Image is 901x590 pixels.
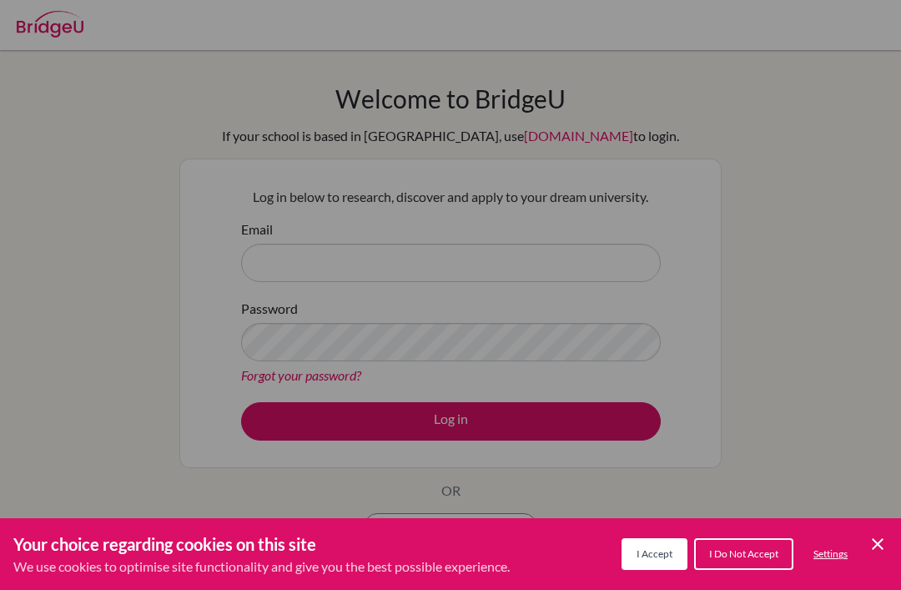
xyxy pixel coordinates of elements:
[868,534,888,554] button: Save and close
[622,538,687,570] button: I Accept
[694,538,793,570] button: I Do Not Accept
[709,547,778,560] span: I Do Not Accept
[13,557,510,577] p: We use cookies to optimise site functionality and give you the best possible experience.
[813,547,848,560] span: Settings
[800,540,861,568] button: Settings
[637,547,672,560] span: I Accept
[13,532,510,557] h3: Your choice regarding cookies on this site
